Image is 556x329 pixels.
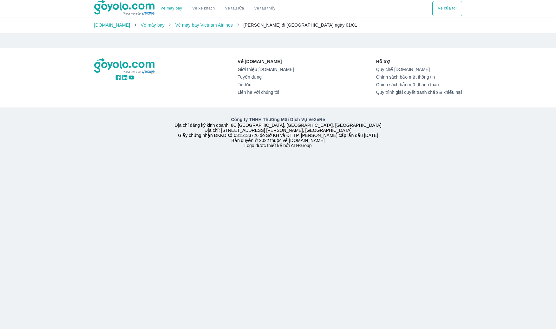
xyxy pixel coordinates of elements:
div: choose transportation mode [155,1,280,16]
a: Vé máy bay [160,6,182,11]
p: Hỗ trợ [376,58,462,65]
a: Vé xe khách [192,6,215,11]
a: Quy chế [DOMAIN_NAME] [376,67,462,72]
span: [PERSON_NAME] đi [GEOGRAPHIC_DATA] ngày 01/01 [243,23,357,28]
a: [DOMAIN_NAME] [94,23,130,28]
a: Liên hệ với chúng tôi [238,90,294,95]
img: logo [94,58,156,74]
p: Về [DOMAIN_NAME] [238,58,294,65]
a: Giới thiệu [DOMAIN_NAME] [238,67,294,72]
a: Tuyển dụng [238,74,294,80]
a: Chính sách bảo mật thanh toán [376,82,462,87]
a: Tin tức [238,82,294,87]
a: Quy trình giải quyết tranh chấp & khiếu nại [376,90,462,95]
button: Vé tàu thủy [249,1,280,16]
button: Vé của tôi [432,1,462,16]
p: Công ty TNHH Thương Mại Dịch Vụ VeXeRe [95,116,461,123]
a: Vé máy bay [141,23,165,28]
a: Vé tàu lửa [220,1,249,16]
a: Chính sách bảo mật thông tin [376,74,462,80]
a: Vé máy bay Vietnam Airlines [175,23,233,28]
nav: breadcrumb [94,22,462,28]
div: Địa chỉ đăng ký kinh doanh: 8C [GEOGRAPHIC_DATA], [GEOGRAPHIC_DATA], [GEOGRAPHIC_DATA] Địa chỉ: [... [90,116,466,148]
div: choose transportation mode [432,1,462,16]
